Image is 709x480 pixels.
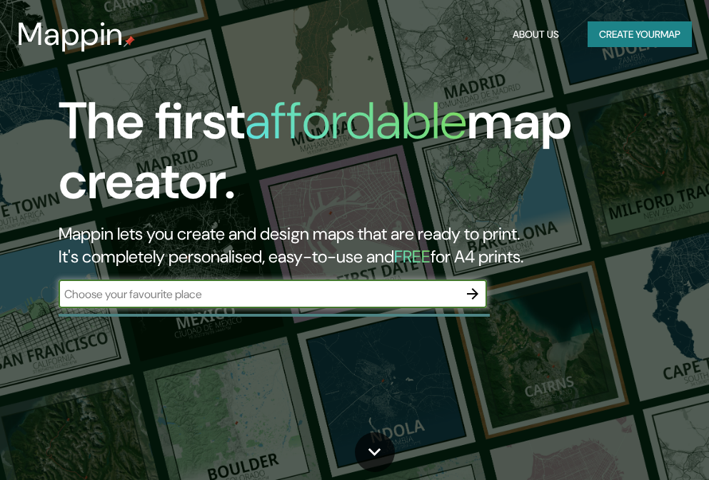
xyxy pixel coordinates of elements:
[59,286,458,302] input: Choose your favourite place
[507,21,565,48] button: About Us
[124,36,135,47] img: mappin-pin
[59,223,625,268] h2: Mappin lets you create and design maps that are ready to print. It's completely personalised, eas...
[59,91,625,223] h1: The first map creator.
[17,16,124,53] h3: Mappin
[245,88,467,154] h1: affordable
[588,21,692,48] button: Create yourmap
[394,245,431,267] h5: FREE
